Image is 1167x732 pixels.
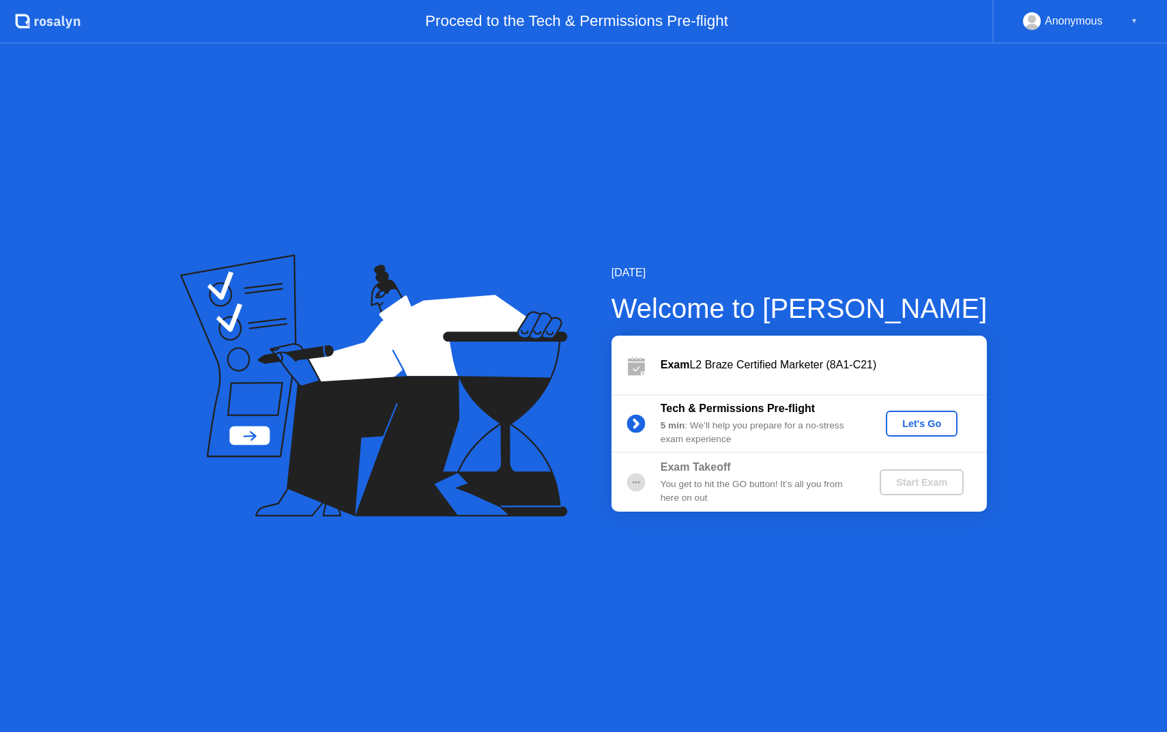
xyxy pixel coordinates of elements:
[661,357,987,373] div: L2 Braze Certified Marketer (8A1-C21)
[1045,12,1103,30] div: Anonymous
[1131,12,1138,30] div: ▼
[661,478,857,506] div: You get to hit the GO button! It’s all you from here on out
[661,359,690,370] b: Exam
[611,288,988,329] div: Welcome to [PERSON_NAME]
[886,411,957,437] button: Let's Go
[891,418,952,429] div: Let's Go
[661,402,815,414] b: Tech & Permissions Pre-flight
[885,477,958,488] div: Start Exam
[661,461,731,473] b: Exam Takeoff
[611,265,988,281] div: [DATE]
[880,469,964,495] button: Start Exam
[661,419,857,447] div: : We’ll help you prepare for a no-stress exam experience
[661,420,685,430] b: 5 min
